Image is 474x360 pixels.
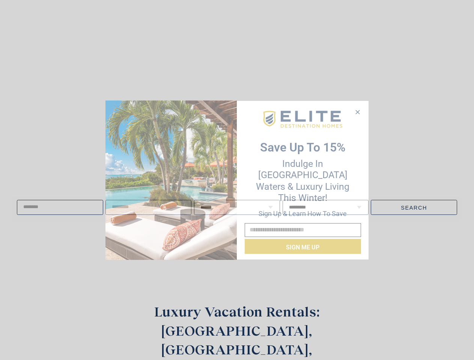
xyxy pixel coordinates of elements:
[278,192,327,203] span: this winter!
[245,239,361,254] button: Sign me up
[245,223,361,237] input: Email
[260,140,346,154] strong: Save up to 15%
[352,106,363,118] button: Close
[262,109,343,130] img: EDH-Logo-Horizontal-217-58px.png
[256,181,349,192] span: Waters & Luxury Living
[258,158,348,180] span: Indulge in [GEOGRAPHIC_DATA]
[259,210,347,217] span: Sign up & learn how to save
[105,100,237,260] img: Desktop-Opt-in-2025-01-10T154433.560.png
